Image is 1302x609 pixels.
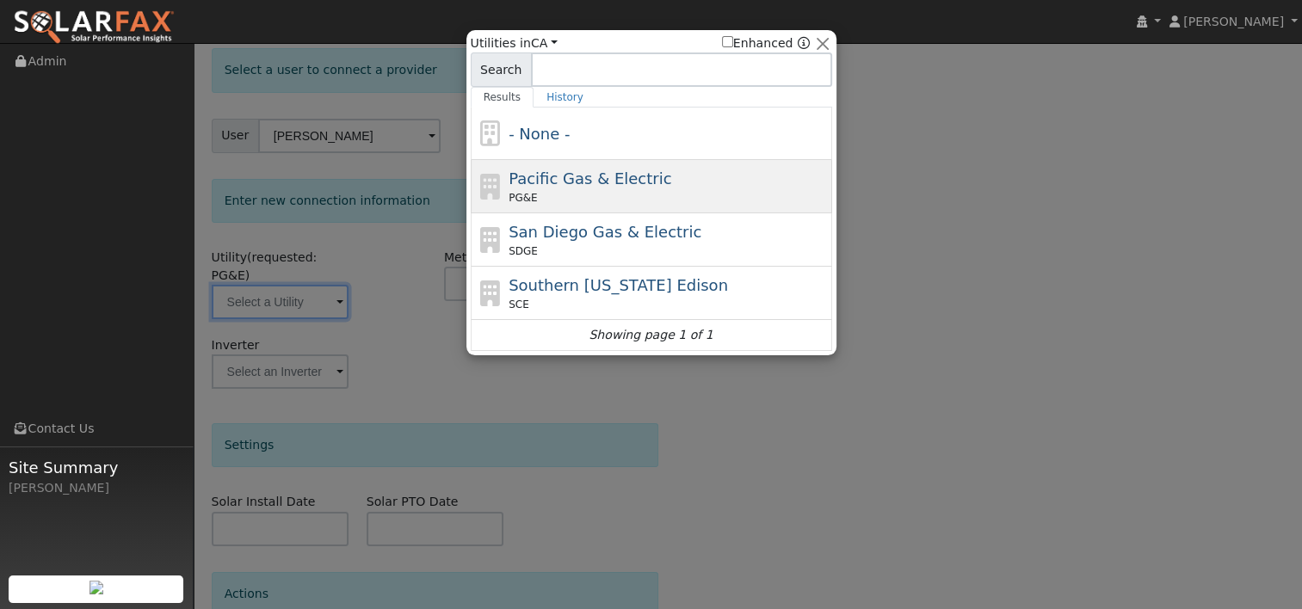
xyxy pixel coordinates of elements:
[89,581,103,594] img: retrieve
[471,87,534,108] a: Results
[471,34,558,52] span: Utilities in
[509,169,671,188] span: Pacific Gas & Electric
[509,297,529,312] span: SCE
[13,9,175,46] img: SolarFax
[471,52,532,87] span: Search
[589,326,713,344] i: Showing page 1 of 1
[509,190,537,206] span: PG&E
[9,479,184,497] div: [PERSON_NAME]
[722,34,793,52] label: Enhanced
[722,34,810,52] span: Show enhanced providers
[1183,15,1284,28] span: [PERSON_NAME]
[722,36,733,47] input: Enhanced
[9,456,184,479] span: Site Summary
[797,36,809,50] a: Enhanced Providers
[509,223,701,241] span: San Diego Gas & Electric
[509,276,728,294] span: Southern [US_STATE] Edison
[509,243,538,259] span: SDGE
[509,125,570,143] span: - None -
[531,36,558,50] a: CA
[534,87,596,108] a: History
